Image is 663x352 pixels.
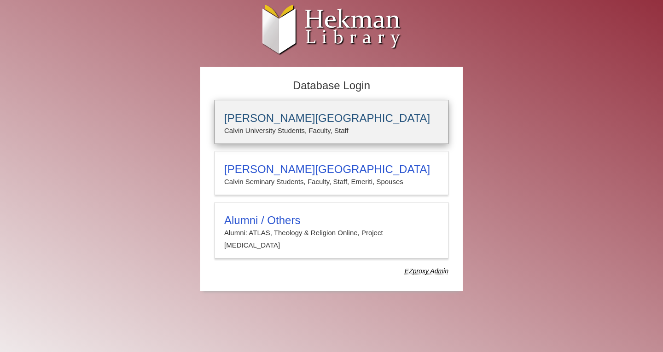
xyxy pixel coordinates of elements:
a: [PERSON_NAME][GEOGRAPHIC_DATA]Calvin University Students, Faculty, Staff [215,100,448,144]
p: Calvin University Students, Faculty, Staff [224,125,439,137]
dfn: Use Alumni login [405,267,448,275]
h3: [PERSON_NAME][GEOGRAPHIC_DATA] [224,163,439,176]
h3: Alumni / Others [224,214,439,227]
h3: [PERSON_NAME][GEOGRAPHIC_DATA] [224,112,439,125]
p: Calvin Seminary Students, Faculty, Staff, Emeriti, Spouses [224,176,439,188]
summary: Alumni / OthersAlumni: ATLAS, Theology & Religion Online, Project [MEDICAL_DATA] [224,214,439,251]
p: Alumni: ATLAS, Theology & Religion Online, Project [MEDICAL_DATA] [224,227,439,251]
h2: Database Login [210,76,453,95]
a: [PERSON_NAME][GEOGRAPHIC_DATA]Calvin Seminary Students, Faculty, Staff, Emeriti, Spouses [215,151,448,195]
